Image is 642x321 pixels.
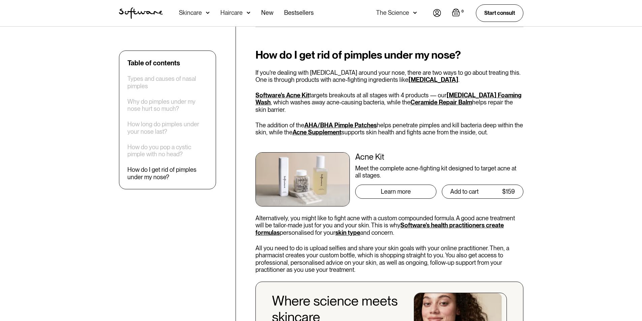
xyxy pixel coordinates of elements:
div: Meet the complete acne-fighting kit designed to target acne at all stages. [355,165,523,179]
div: Add to cart [450,188,479,195]
a: How do you pop a cystic pimple with no head? [127,143,208,158]
p: The addition of the helps penetrate pimples and kill bacteria deep within the skin, while the sup... [255,122,523,136]
p: targets breakouts at all stages with 4 products — our , which washes away acne-causing bacteria, ... [255,92,523,114]
p: If you're dealing with [MEDICAL_DATA] around your nose, there are two ways to go about treating t... [255,69,523,84]
p: Alternatively, you might like to fight acne with a custom compounded formula. A good acne treatme... [255,215,523,236]
div: Learn more [381,188,411,195]
a: Why do pimples under my nose hurt so much? [127,98,208,113]
a: How long do pimples under your nose last? [127,121,208,135]
a: Open empty cart [452,8,465,18]
a: Types and causes of nasal pimples [127,75,208,90]
img: Software Logo [119,7,163,19]
a: Ceramide Repair Balm [410,99,472,106]
h2: How do I get rid of pimples under my nose? [255,49,523,61]
a: Software's Acne Kit [255,92,309,99]
a: skin type [335,229,360,236]
div: Skincare [179,9,202,16]
div: 0 [460,8,465,14]
div: Haircare [220,9,243,16]
a: Acne KitMeet the complete acne-fighting kit designed to target acne at all stages.Learn moreAdd t... [255,152,523,206]
a: How do I get rid of pimples under my nose? [127,166,208,181]
a: AHA/BHA Pimple Patches [304,122,377,129]
a: home [119,7,163,19]
img: arrow down [247,9,250,16]
a: [MEDICAL_DATA] Foaming Wash [255,92,521,106]
img: arrow down [206,9,210,16]
div: $159 [502,188,515,195]
div: The Science [376,9,409,16]
p: All you need to do is upload selfies and share your skin goals with your online practitioner. The... [255,245,523,274]
a: Start consult [476,4,523,22]
a: [MEDICAL_DATA] [408,76,458,83]
img: arrow down [413,9,417,16]
div: Acne Kit [355,152,523,162]
a: Software's health practitioners create formulas [255,222,504,236]
a: Acne Supplement [293,129,341,136]
div: Table of contents [127,59,180,67]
